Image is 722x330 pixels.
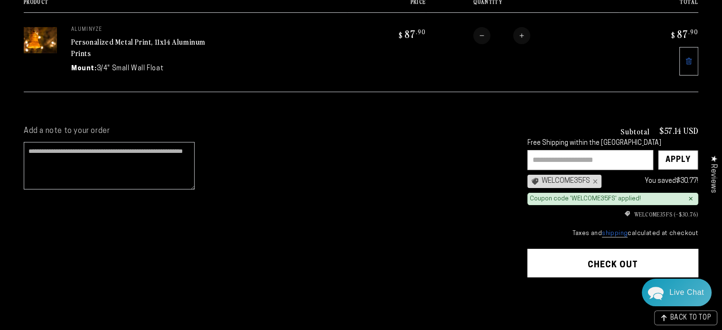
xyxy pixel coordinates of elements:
a: Remove 11"x14" Rectangle White Glossy Aluminyzed Photo [679,47,698,75]
a: shipping [602,230,628,237]
ul: Discount [527,210,698,218]
div: Chat widget toggle [642,279,712,306]
input: Quantity for Personalized Metal Print, 11x14 Aluminum Prints [490,27,513,44]
span: $30.77 [676,178,697,185]
span: $ [399,30,403,40]
div: Apply [666,151,691,170]
p: $57.14 USD [659,126,698,135]
span: $ [671,30,675,40]
dd: 3/4" Small Wall Float [97,64,164,74]
sup: .90 [416,28,426,36]
a: Personalized Metal Print, 11x14 Aluminum Prints [71,36,206,59]
div: × [590,178,598,185]
span: BACK TO TOP [670,315,711,321]
li: WELCOME35FS (–$30.76) [527,210,698,218]
img: 11"x14" Rectangle White Glossy Aluminyzed Photo [24,27,57,53]
dt: Mount: [71,64,97,74]
div: Coupon code 'WELCOME35FS' applied! [530,195,641,203]
small: Taxes and calculated at checkout [527,229,698,238]
div: Contact Us Directly [669,279,704,306]
sup: .90 [688,28,698,36]
div: WELCOME35FS [527,175,601,188]
iframe: PayPal-paypal [527,296,698,317]
div: You saved ! [606,175,698,187]
h3: Subtotal [620,127,650,135]
p: aluminyze [71,27,214,33]
bdi: 87 [397,27,426,40]
label: Add a note to your order [24,126,508,136]
div: Click to open Judge.me floating reviews tab [704,148,722,200]
button: Check out [527,249,698,277]
div: × [688,195,693,203]
bdi: 87 [670,27,698,40]
div: Free Shipping within the [GEOGRAPHIC_DATA] [527,140,698,148]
